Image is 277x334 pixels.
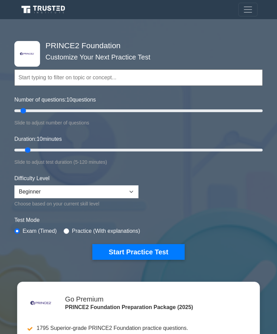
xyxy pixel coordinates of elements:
[23,227,57,235] label: Exam (Timed)
[14,158,263,166] div: Slide to adjust test duration (5-120 minutes)
[37,136,43,142] span: 10
[14,216,263,224] label: Test Mode
[14,174,50,183] label: Difficulty Level
[238,3,258,16] button: Toggle navigation
[14,96,96,104] label: Number of questions: questions
[14,119,263,127] div: Slide to adjust number of questions
[14,200,138,208] div: Choose based on your current skill level
[72,227,140,235] label: Practice (With explanations)
[92,244,185,260] button: Start Practice Test
[14,69,263,86] input: Start typing to filter on topic or concept...
[66,97,72,103] span: 10
[14,135,62,143] label: Duration: minutes
[43,41,229,50] h4: PRINCE2 Foundation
